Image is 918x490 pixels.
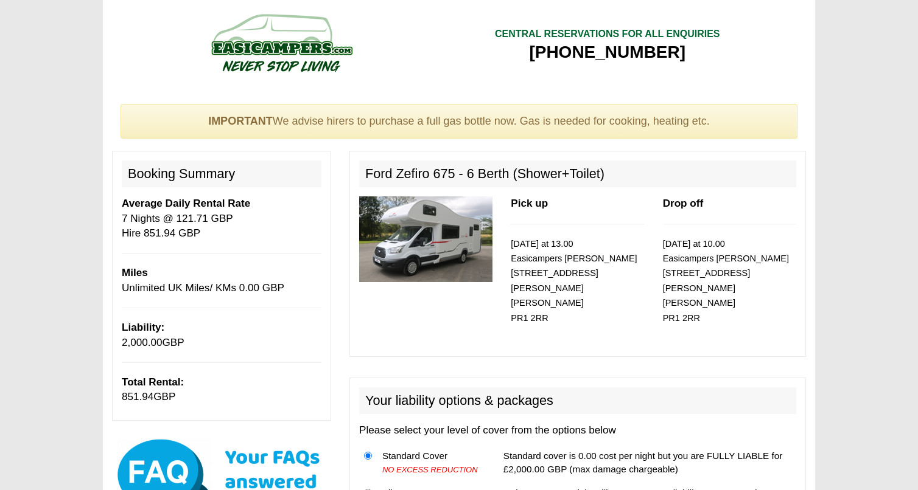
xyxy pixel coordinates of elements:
small: [DATE] at 13.00 Easicampers [PERSON_NAME] [STREET_ADDRESS][PERSON_NAME] [PERSON_NAME] PR1 2RR [511,239,637,323]
h2: Ford Zefiro 675 - 6 Berth (Shower+Toilet) [359,160,796,187]
b: Pick up [511,198,548,209]
div: CENTRAL RESERVATIONS FOR ALL ENQUIRIES [495,27,720,41]
small: [DATE] at 10.00 Easicampers [PERSON_NAME] [STREET_ADDRESS][PERSON_NAME] [PERSON_NAME] PR1 2RR [663,239,789,323]
b: Miles [122,267,148,278]
p: GBP [122,320,321,350]
div: [PHONE_NUMBER] [495,41,720,63]
p: 7 Nights @ 121.71 GBP Hire 851.94 GBP [122,196,321,241]
b: Drop off [663,198,703,209]
b: Total Rental: [122,376,184,388]
div: We advise hirers to purchase a full gas bottle now. Gas is needed for cooking, heating etc. [121,104,797,139]
b: Average Daily Rental Rate [122,198,250,209]
b: Liability: [122,322,164,333]
p: Unlimited UK Miles/ KMs 0.00 GBP [122,266,321,295]
strong: IMPORTANT [208,115,273,127]
p: GBP [122,375,321,405]
td: Standard cover is 0.00 cost per night but you are FULLY LIABLE for £2,000.00 GBP (max damage char... [499,444,796,481]
span: 851.94 [122,391,153,402]
img: campers-checkout-logo.png [166,9,397,76]
td: Standard Cover [377,444,486,481]
span: 2,000.00 [122,337,163,348]
p: Please select your level of cover from the options below [359,423,796,438]
img: 330.jpg [359,196,492,282]
h2: Your liability options & packages [359,387,796,414]
h2: Booking Summary [122,160,321,187]
i: NO EXCESS REDUCTION [382,465,478,474]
